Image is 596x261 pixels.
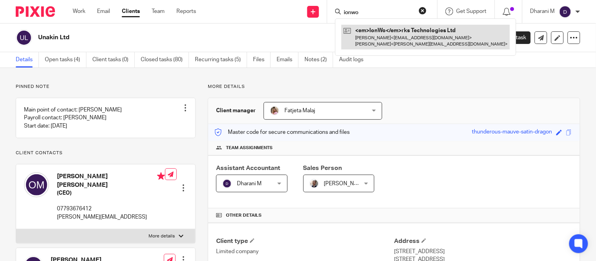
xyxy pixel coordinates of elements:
[216,248,394,256] p: Limited company
[152,7,165,15] a: Team
[176,7,196,15] a: Reports
[310,179,319,188] img: Matt%20Circle.png
[24,172,49,197] img: svg%3E
[394,237,572,245] h4: Address
[45,52,86,68] a: Open tasks (4)
[16,52,39,68] a: Details
[216,107,256,115] h3: Client manager
[277,52,299,68] a: Emails
[216,237,394,245] h4: Client type
[216,165,280,171] span: Assistant Accountant
[122,7,140,15] a: Clients
[57,189,165,197] h5: (CEO)
[226,212,262,219] span: Other details
[16,150,196,156] p: Client contacts
[16,6,55,17] img: Pixie
[92,52,135,68] a: Client tasks (0)
[270,106,279,115] img: MicrosoftTeams-image%20(5).png
[16,84,196,90] p: Pinned note
[284,108,315,113] span: Fatjeta Malaj
[394,248,572,256] p: [STREET_ADDRESS]
[214,128,350,136] p: Master code for secure communications and files
[157,172,165,180] i: Primary
[324,181,367,186] span: [PERSON_NAME]
[304,52,333,68] a: Notes (2)
[339,52,369,68] a: Audit logs
[57,205,165,213] p: 07793676412
[472,128,552,137] div: thunderous-mauve-satin-dragon
[141,52,189,68] a: Closed tasks (80)
[237,181,262,186] span: Dharani M
[559,5,572,18] img: svg%3E
[73,7,85,15] a: Work
[57,172,165,189] h4: [PERSON_NAME] [PERSON_NAME]
[419,7,427,15] button: Clear
[149,233,175,239] p: More details
[16,29,32,46] img: svg%3E
[303,165,342,171] span: Sales Person
[97,7,110,15] a: Email
[57,213,165,221] p: [PERSON_NAME][EMAIL_ADDRESS]
[343,9,414,16] input: Search
[457,9,487,14] span: Get Support
[222,179,232,188] img: svg%3E
[195,52,247,68] a: Recurring tasks (5)
[253,52,271,68] a: Files
[226,145,273,151] span: Team assignments
[38,33,386,42] h2: Unakin Ltd
[208,84,580,90] p: More details
[530,7,555,15] p: Dharani M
